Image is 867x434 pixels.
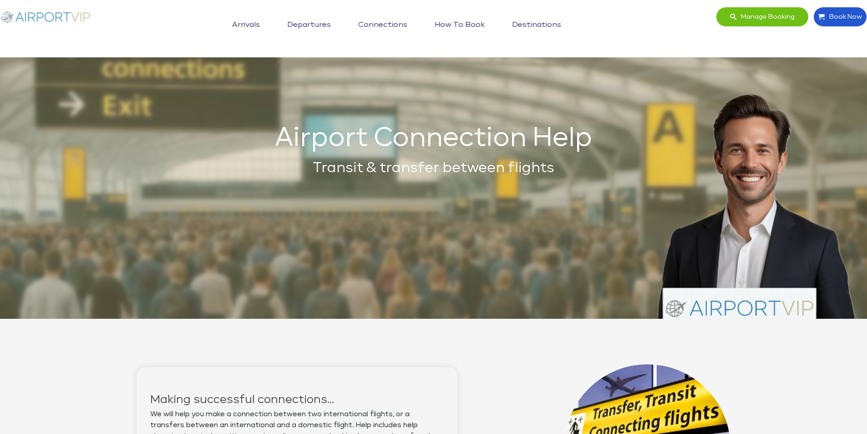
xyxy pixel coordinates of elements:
[137,158,730,179] h2: Transit & transfer between flights
[150,394,444,404] h2: Making successful connections...
[432,14,487,36] a: How to book
[285,14,333,36] a: Departures
[736,7,795,26] span: Manage booking
[813,7,867,27] a: Book Now
[137,128,730,149] h1: Airport Connection Help
[230,14,262,36] a: Arrivals
[510,14,563,36] a: Destinations
[825,7,862,26] span: Book Now
[356,14,410,36] a: Connections
[716,7,809,27] a: Manage booking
